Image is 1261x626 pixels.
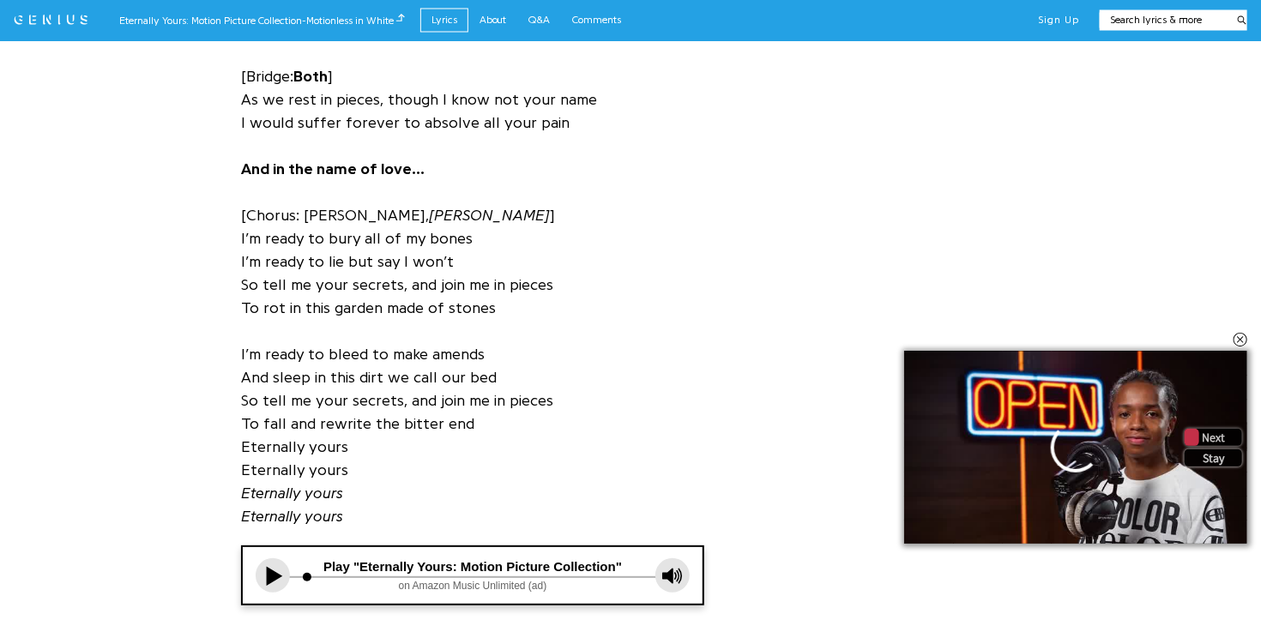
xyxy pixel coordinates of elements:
i: [PERSON_NAME] [429,208,550,224]
b: And in the name of love... [241,162,425,178]
button: Sign Up [1038,14,1079,27]
i: Eternally yours [241,486,343,502]
a: About [468,9,518,32]
iframe: Advertisement [763,295,1020,509]
a: Lyrics [420,9,468,32]
a: Q&A [518,9,562,32]
a: Comments [562,9,633,32]
i: Eternally yours [241,509,343,525]
b: Both [293,69,328,85]
input: Search lyrics & more [1100,13,1228,27]
div: Eternally Yours: Motion Picture Collection - Motionless in White [119,12,405,28]
iframe: Tonefuse player [243,547,703,604]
